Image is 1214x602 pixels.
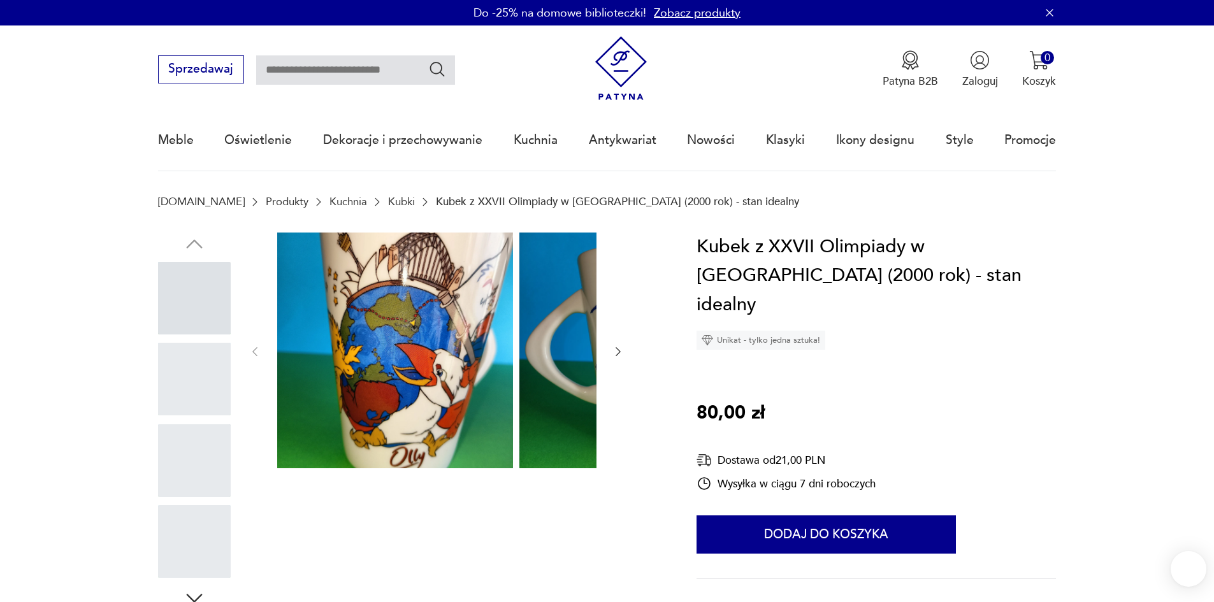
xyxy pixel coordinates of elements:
a: Oświetlenie [224,111,292,169]
img: Zdjęcie produktu Kubek z XXVII Olimpiady w Sydney (2000 rok) - stan idealny [277,233,513,468]
img: Ikona medalu [900,50,920,70]
p: 80,00 zł [697,399,765,428]
iframe: Smartsupp widget button [1171,551,1206,587]
img: Ikona dostawy [697,452,712,468]
img: Patyna - sklep z meblami i dekoracjami vintage [589,36,653,101]
a: Zobacz produkty [654,5,741,21]
button: Dodaj do koszyka [697,515,956,554]
button: Sprzedawaj [158,55,244,83]
a: Klasyki [766,111,805,169]
a: [DOMAIN_NAME] [158,196,245,208]
a: Style [946,111,974,169]
p: Koszyk [1022,74,1056,89]
img: Ikona koszyka [1029,50,1049,70]
p: Patyna B2B [883,74,938,89]
a: Meble [158,111,194,169]
img: Zdjęcie produktu Kubek z XXVII Olimpiady w Sydney (2000 rok) - stan idealny [519,233,755,468]
h1: Kubek z XXVII Olimpiady w [GEOGRAPHIC_DATA] (2000 rok) - stan idealny [697,233,1056,320]
img: Ikona diamentu [702,334,713,346]
a: Nowości [687,111,735,169]
a: Dekoracje i przechowywanie [323,111,482,169]
p: Do -25% na domowe biblioteczki! [473,5,646,21]
a: Sprzedawaj [158,65,244,75]
p: Kubek z XXVII Olimpiady w [GEOGRAPHIC_DATA] (2000 rok) - stan idealny [436,196,799,208]
button: Patyna B2B [883,50,938,89]
div: 0 [1041,51,1054,64]
img: Ikonka użytkownika [970,50,990,70]
a: Promocje [1004,111,1056,169]
a: Kuchnia [329,196,367,208]
a: Antykwariat [589,111,656,169]
button: Zaloguj [962,50,998,89]
div: Wysyłka w ciągu 7 dni roboczych [697,476,876,491]
p: Zaloguj [962,74,998,89]
a: Ikona medaluPatyna B2B [883,50,938,89]
a: Produkty [266,196,308,208]
button: 0Koszyk [1022,50,1056,89]
a: Kuchnia [514,111,558,169]
div: Unikat - tylko jedna sztuka! [697,331,825,350]
button: Szukaj [428,60,447,78]
a: Kubki [388,196,415,208]
div: Dostawa od 21,00 PLN [697,452,876,468]
a: Ikony designu [836,111,914,169]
